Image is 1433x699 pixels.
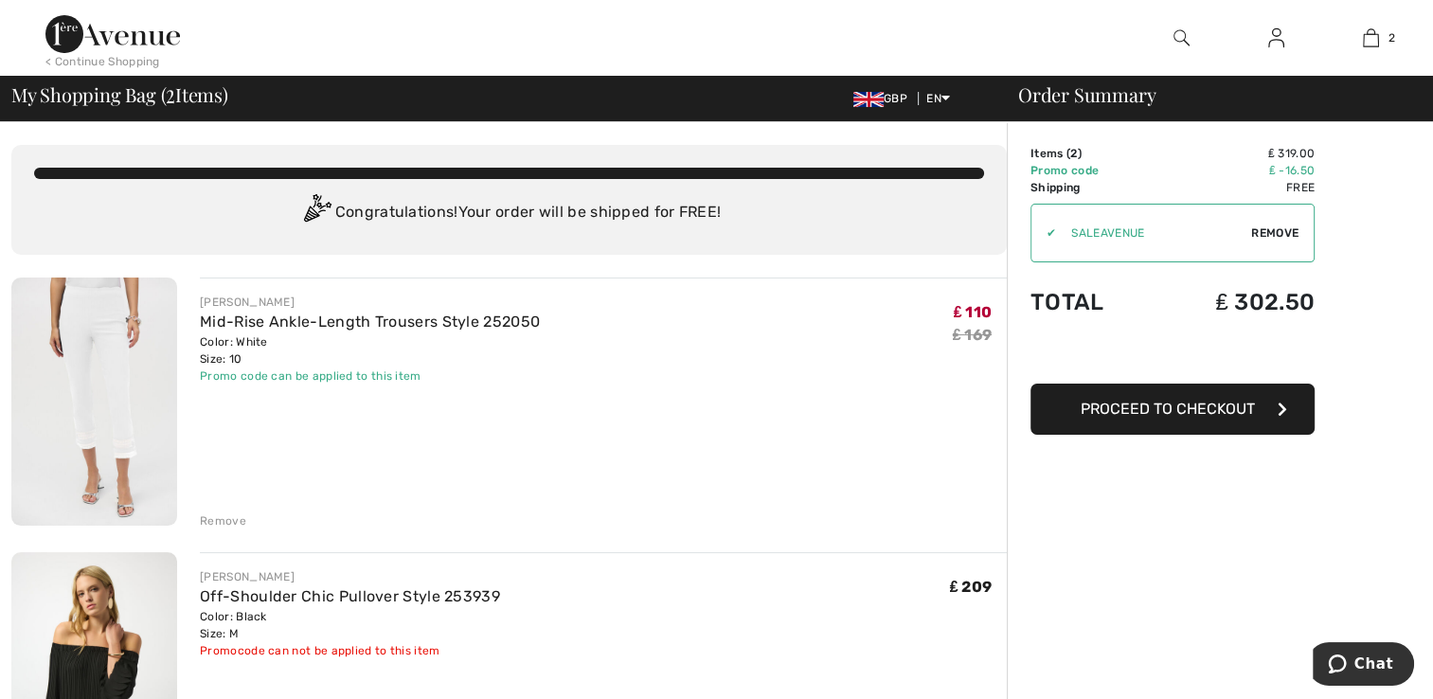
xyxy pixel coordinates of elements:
img: Mid-Rise Ankle-Length Trousers Style 252050 [11,278,177,526]
td: Promo code [1030,162,1152,179]
td: ₤ 319.00 [1152,145,1315,162]
a: Off-Shoulder Chic Pullover Style 253939 [200,587,500,605]
iframe: Opens a widget where you can chat to one of our agents [1313,642,1414,690]
span: ₤ 209 [950,578,992,596]
div: Congratulations! Your order will be shipped for FREE! [34,194,984,232]
div: Order Summary [995,85,1422,104]
div: Promocode can not be applied to this item [200,642,500,659]
a: Sign In [1253,27,1299,50]
div: Promo code can be applied to this item [200,367,540,385]
span: 2 [166,81,175,105]
div: [PERSON_NAME] [200,568,500,585]
span: GBP [853,92,915,105]
span: 2 [1388,29,1395,46]
div: [PERSON_NAME] [200,294,540,311]
s: ₤ 169 [953,326,992,344]
div: < Continue Shopping [45,53,160,70]
td: Free [1152,179,1315,196]
td: Total [1030,270,1152,334]
td: ₤ 302.50 [1152,270,1315,334]
span: ₤ 110 [954,303,992,321]
span: EN [926,92,950,105]
button: Proceed to Checkout [1030,384,1315,435]
img: 1ère Avenue [45,15,180,53]
div: Color: Black Size: M [200,608,500,642]
input: Promo code [1056,205,1251,261]
div: ✔ [1031,224,1056,242]
a: Mid-Rise Ankle-Length Trousers Style 252050 [200,313,540,331]
iframe: PayPal [1030,334,1315,377]
div: Remove [200,512,246,529]
td: ₤ -16.50 [1152,162,1315,179]
a: 2 [1324,27,1417,49]
div: Color: White Size: 10 [200,333,540,367]
img: search the website [1173,27,1190,49]
img: My Bag [1363,27,1379,49]
img: Congratulation2.svg [297,194,335,232]
span: Remove [1251,224,1299,242]
td: Shipping [1030,179,1152,196]
span: My Shopping Bag ( Items) [11,85,228,104]
img: My Info [1268,27,1284,49]
img: UK Pound [853,92,884,107]
span: 2 [1070,147,1077,160]
td: Items ( ) [1030,145,1152,162]
span: Proceed to Checkout [1081,400,1255,418]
